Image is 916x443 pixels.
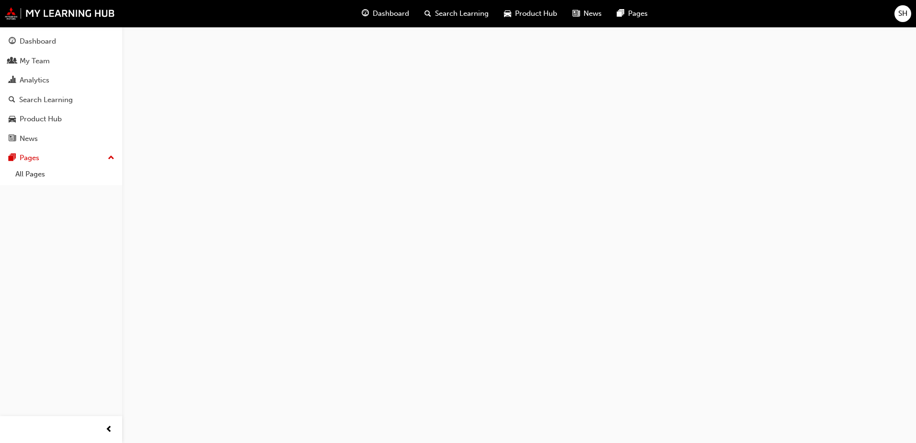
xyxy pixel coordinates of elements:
[19,94,73,105] div: Search Learning
[9,154,16,163] span: pages-icon
[4,149,118,167] button: Pages
[354,4,417,23] a: guage-iconDashboard
[565,4,609,23] a: news-iconNews
[362,8,369,20] span: guage-icon
[435,8,489,19] span: Search Learning
[4,52,118,70] a: My Team
[572,8,580,20] span: news-icon
[894,5,911,22] button: SH
[417,4,496,23] a: search-iconSearch Learning
[373,8,409,19] span: Dashboard
[4,33,118,50] a: Dashboard
[4,91,118,109] a: Search Learning
[898,8,907,19] span: SH
[504,8,511,20] span: car-icon
[9,135,16,143] span: news-icon
[424,8,431,20] span: search-icon
[20,133,38,144] div: News
[4,31,118,149] button: DashboardMy TeamAnalyticsSearch LearningProduct HubNews
[108,152,114,164] span: up-icon
[9,96,15,105] span: search-icon
[9,37,16,46] span: guage-icon
[4,71,118,89] a: Analytics
[9,57,16,66] span: people-icon
[20,36,56,47] div: Dashboard
[9,76,16,85] span: chart-icon
[20,114,62,125] div: Product Hub
[105,424,113,436] span: prev-icon
[5,7,115,20] img: mmal
[9,115,16,124] span: car-icon
[609,4,655,23] a: pages-iconPages
[617,8,624,20] span: pages-icon
[11,167,118,182] a: All Pages
[584,8,602,19] span: News
[515,8,557,19] span: Product Hub
[4,110,118,128] a: Product Hub
[20,75,49,86] div: Analytics
[20,56,50,67] div: My Team
[628,8,648,19] span: Pages
[4,130,118,148] a: News
[20,152,39,163] div: Pages
[496,4,565,23] a: car-iconProduct Hub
